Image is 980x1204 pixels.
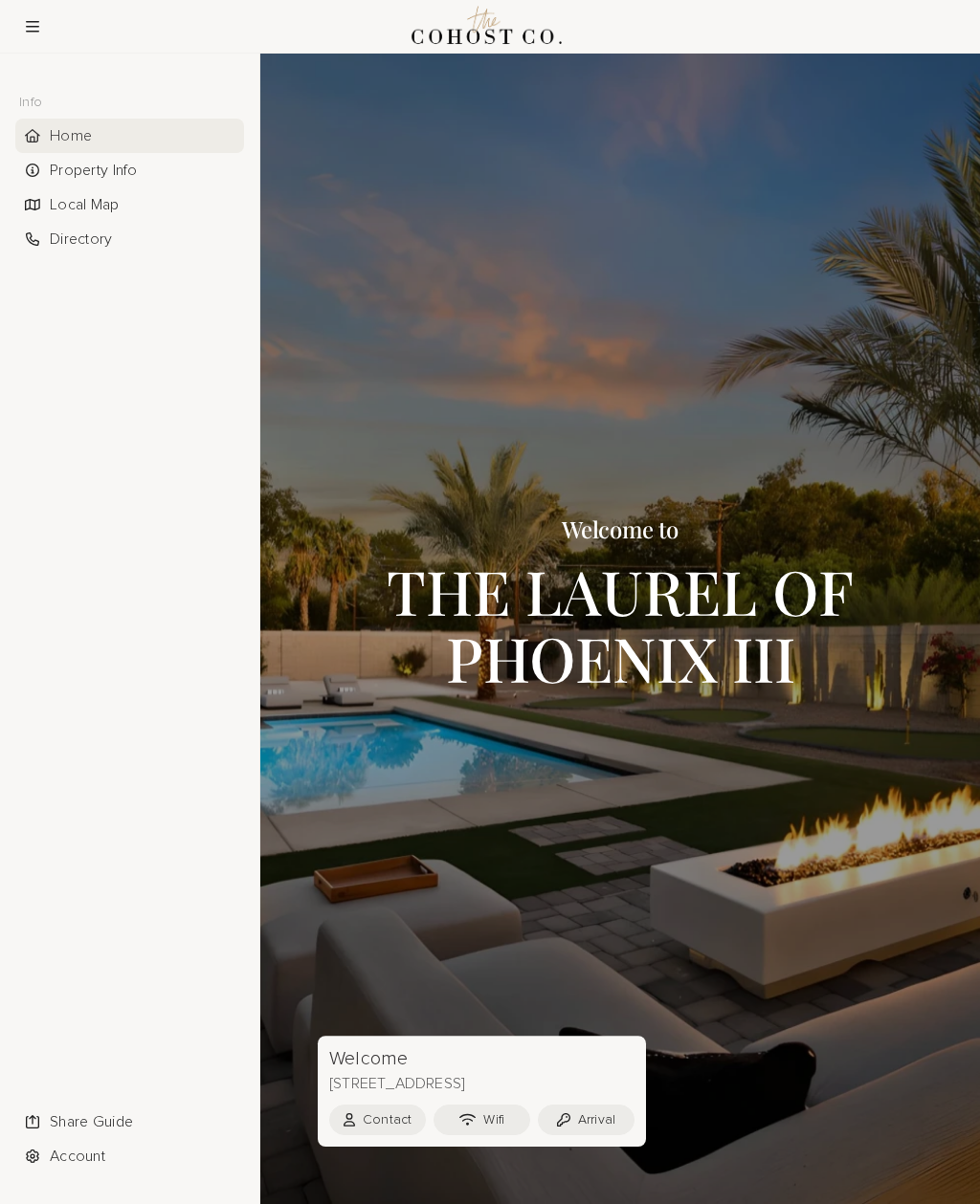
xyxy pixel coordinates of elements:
li: Navigation item [15,119,244,153]
li: Navigation item [15,1139,244,1173]
li: Navigation item [15,1105,244,1139]
button: Contact [329,1105,426,1135]
button: Wifi [434,1105,530,1135]
div: Local Map [15,187,244,222]
li: Navigation item [15,187,244,222]
li: Navigation item [15,153,244,187]
button: Arrival [538,1105,635,1135]
div: Share Guide [15,1105,244,1139]
p: [STREET_ADDRESS] [318,1074,646,1094]
div: Account [15,1139,244,1173]
h3: Welcome [318,1047,642,1070]
div: Directory [15,222,244,256]
div: Home [15,119,244,153]
img: Logo [406,1,569,53]
li: Navigation item [15,222,244,256]
div: Property Info [15,153,244,187]
h3: Welcome to [318,516,923,541]
h1: THE LAUREL OF PHOENIX III [318,558,923,692]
